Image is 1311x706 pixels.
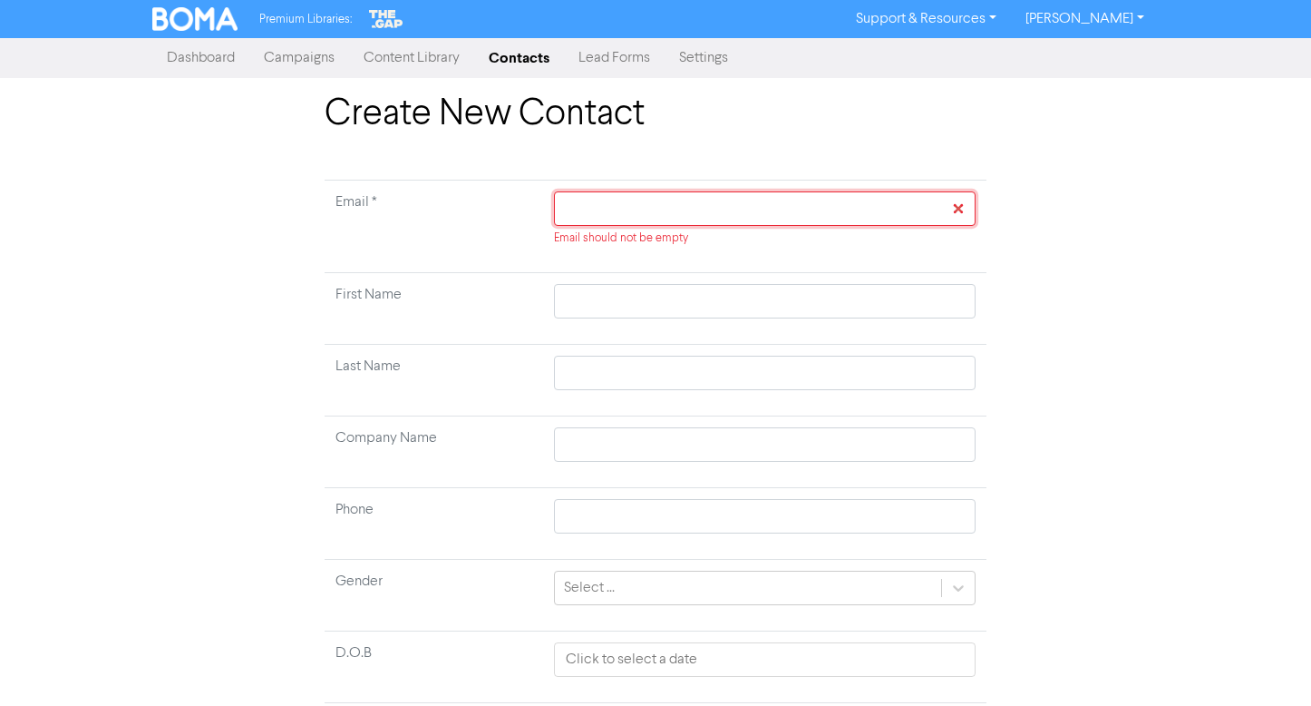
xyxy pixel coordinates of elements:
td: Phone [325,488,543,560]
a: Lead Forms [564,40,665,76]
div: Email should not be empty [554,230,976,247]
a: Content Library [349,40,474,76]
div: Select ... [564,577,615,599]
span: Premium Libraries: [259,14,352,25]
td: D.O.B [325,632,543,703]
a: Contacts [474,40,564,76]
iframe: Chat Widget [1220,619,1311,706]
h1: Create New Contact [325,93,986,136]
img: The Gap [366,7,406,31]
td: Gender [325,560,543,632]
td: First Name [325,273,543,345]
td: Company Name [325,417,543,488]
a: Campaigns [249,40,349,76]
a: [PERSON_NAME] [1011,5,1159,34]
a: Settings [665,40,743,76]
td: Required [325,181,543,273]
a: Dashboard [152,40,249,76]
a: Support & Resources [841,5,1011,34]
input: Click to select a date [554,642,976,677]
td: Last Name [325,345,543,417]
img: BOMA Logo [152,7,238,31]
